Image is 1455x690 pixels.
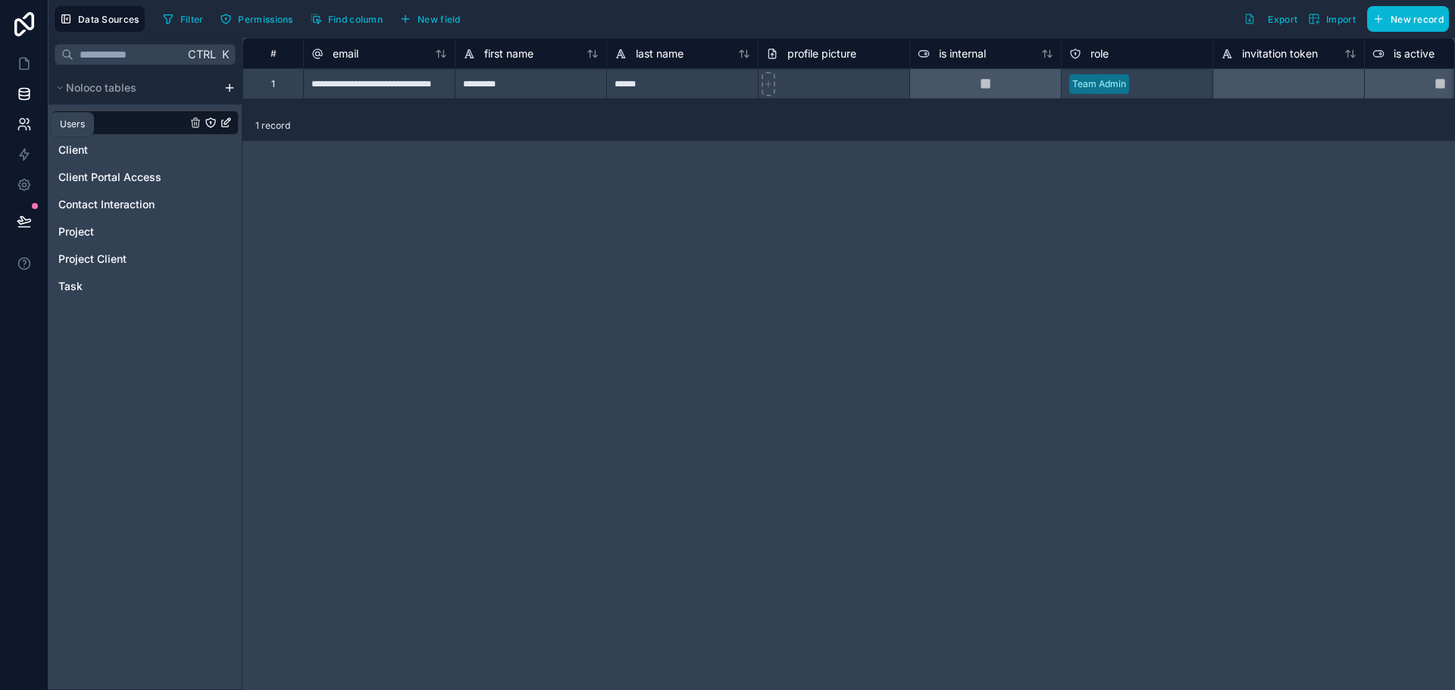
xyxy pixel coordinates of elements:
span: Permissions [238,14,293,25]
div: # [255,48,292,59]
button: Filter [157,8,209,30]
a: New record [1361,6,1449,32]
span: is active [1394,46,1435,61]
span: Data Sources [78,14,139,25]
button: New record [1367,6,1449,32]
div: 1 [271,78,275,90]
span: invitation token [1242,46,1318,61]
div: Users [60,118,85,130]
span: Find column [328,14,383,25]
button: Find column [305,8,388,30]
span: last name [636,46,684,61]
button: Export [1238,6,1303,32]
span: role [1090,46,1109,61]
span: New field [418,14,461,25]
span: email [333,46,358,61]
span: Export [1268,14,1297,25]
button: Permissions [214,8,298,30]
a: Permissions [214,8,304,30]
span: first name [484,46,533,61]
span: Ctrl [186,45,217,64]
button: Import [1303,6,1361,32]
div: Team Admin [1072,77,1126,91]
span: Filter [180,14,204,25]
span: profile picture [787,46,856,61]
span: Import [1326,14,1356,25]
span: 1 record [255,120,290,132]
button: New field [394,8,466,30]
span: is internal [939,46,986,61]
button: Data Sources [55,6,145,32]
span: New record [1391,14,1444,25]
span: K [220,49,230,60]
